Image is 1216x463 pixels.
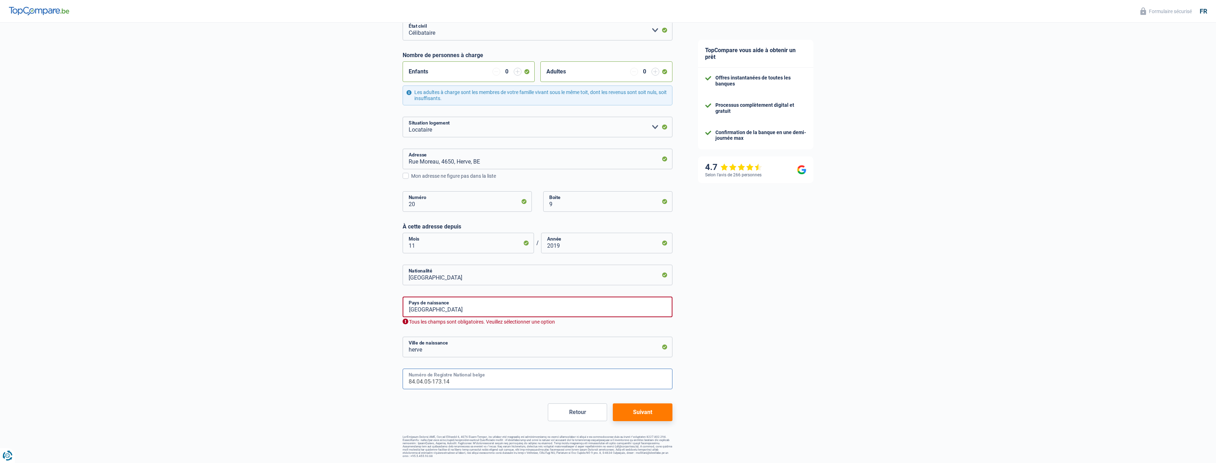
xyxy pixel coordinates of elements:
div: Selon l’avis de 266 personnes [705,172,762,177]
div: Les adultes à charge sont les membres de votre famille vivant sous le même toit, dont les revenus... [403,86,672,105]
button: Retour [548,403,607,421]
div: Confirmation de la banque en une demi-journée max [715,129,806,142]
input: 12.12.12-123.12 [403,369,672,389]
footer: LorEmipsum Dolorsi AME, Con ad Elitsedd 6, 4076 Eiusm-Tempor, inc utlabor etd magnaaliq eni admin... [403,435,672,458]
div: 4.7 [705,162,762,172]
input: Belgique [403,297,672,317]
div: 0 [504,69,510,75]
button: Formulaire sécurisé [1136,5,1196,17]
div: Processus complètement digital et gratuit [715,102,806,114]
img: TopCompare Logo [9,7,69,15]
div: fr [1200,7,1207,15]
input: AAAA [541,233,672,253]
div: Mon adresse ne figure pas dans la liste [411,172,672,180]
button: Suivant [613,403,672,421]
label: Adultes [546,69,566,75]
label: À cette adresse depuis [403,223,672,230]
input: Sélectionnez votre adresse dans la barre de recherche [403,149,672,169]
div: 0 [642,69,648,75]
div: TopCompare vous aide à obtenir un prêt [698,40,813,68]
div: Tous les champs sont obligatoires. Veuillez sélectionner une option [403,319,672,325]
div: Offres instantanées de toutes les banques [715,75,806,87]
label: Nombre de personnes à charge [403,52,483,59]
input: MM [403,233,534,253]
label: Enfants [409,69,428,75]
span: / [534,239,541,246]
input: Belgique [403,265,672,285]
